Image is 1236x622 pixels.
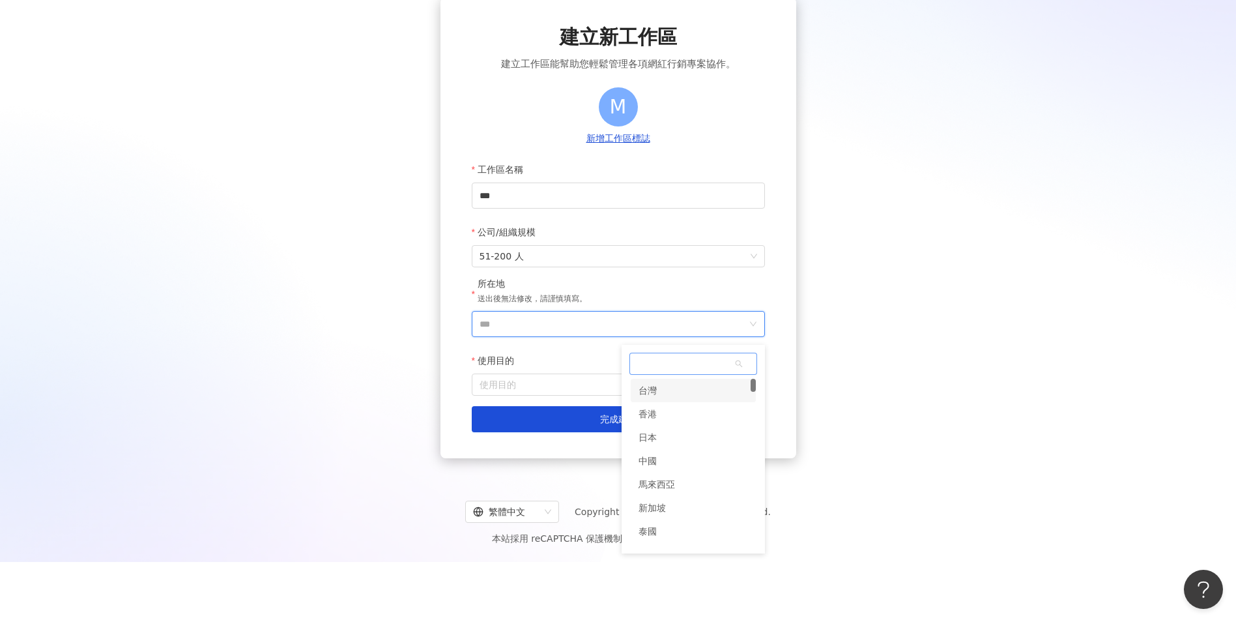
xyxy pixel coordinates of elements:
input: 工作區名稱 [472,183,765,209]
button: 新增工作區標誌 [582,132,654,146]
div: 泰國 [631,520,756,543]
span: 本站採用 reCAPTCHA 保護機制 [492,531,744,546]
span: down [749,320,757,328]
div: 馬來西亞 [639,473,675,496]
div: 繁體中文 [473,501,539,522]
span: 完成建立 [600,414,637,424]
span: M [610,91,627,122]
div: 泰國 [639,520,657,543]
label: 工作區名稱 [472,156,533,183]
button: 完成建立 [472,406,765,432]
div: 香港 [639,402,657,426]
p: 送出後無法修改，請謹慎填寫。 [478,293,587,306]
div: 馬來西亞 [631,473,756,496]
div: 所在地 [478,278,587,291]
span: Copyright © 2025 All Rights Reserved. [575,504,771,520]
label: 使用目的 [472,348,524,374]
div: 中國 [639,449,657,473]
div: 新加坡 [631,496,756,520]
div: 香港 [631,402,756,426]
div: 日本 [631,426,756,449]
span: 51-200 人 [480,246,757,267]
label: 公司/組織規模 [472,219,545,245]
span: 建立新工作區 [560,23,677,51]
span: 建立工作區能幫助您輕鬆管理各項網紅行銷專案協作。 [501,56,736,72]
div: 中國 [631,449,756,473]
div: 日本 [639,426,657,449]
div: 台灣 [639,379,657,402]
div: 台灣 [631,379,756,402]
div: 新加坡 [639,496,666,520]
iframe: Help Scout Beacon - Open [1184,570,1223,609]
